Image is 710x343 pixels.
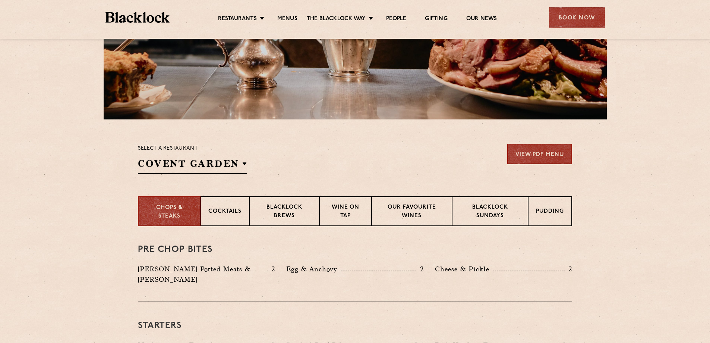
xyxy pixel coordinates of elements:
h3: Pre Chop Bites [138,245,572,255]
img: BL_Textured_Logo-footer-cropped.svg [105,12,170,23]
div: Book Now [549,7,605,28]
p: Cocktails [208,208,242,217]
p: Blacklock Sundays [460,203,520,221]
p: Select a restaurant [138,144,247,153]
p: Egg & Anchovy [286,264,341,274]
a: The Blacklock Way [307,15,366,24]
p: [PERSON_NAME] Potted Meats & [PERSON_NAME] [138,264,267,285]
h3: Starters [138,321,572,331]
p: Pudding [536,208,564,217]
p: Wine on Tap [327,203,364,221]
a: Our News [466,15,497,24]
p: Cheese & Pickle [435,264,493,274]
a: Gifting [425,15,447,24]
a: Menus [277,15,297,24]
p: 2 [565,264,572,274]
p: Our favourite wines [379,203,444,221]
a: People [386,15,406,24]
a: View PDF Menu [507,144,572,164]
a: Restaurants [218,15,257,24]
p: Blacklock Brews [257,203,312,221]
p: 2 [268,264,275,274]
p: 2 [416,264,424,274]
p: Chops & Steaks [146,204,193,221]
h2: Covent Garden [138,157,247,174]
